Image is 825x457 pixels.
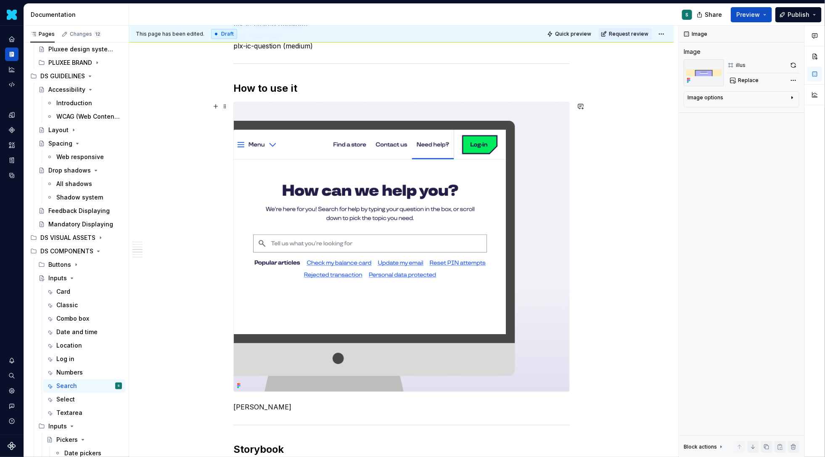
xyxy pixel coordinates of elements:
div: Card [56,287,70,296]
a: Log in [43,352,125,366]
a: Supernova Logo [8,442,16,450]
p: [PERSON_NAME] [233,402,570,412]
div: DS VISUAL ASSETS [40,234,95,242]
div: Documentation [5,48,19,61]
div: Block actions [684,441,725,453]
button: Image options [687,94,796,104]
span: 12 [94,31,101,37]
a: Shadow system [43,191,125,204]
div: Log in [56,355,74,363]
a: Design tokens [5,108,19,122]
span: This page has been edited. [136,31,204,37]
div: Image [684,48,701,56]
h2: Storybook [233,443,570,457]
div: Search [56,382,77,390]
a: Textarea [43,406,125,420]
a: Combo box [43,312,125,325]
div: Location [56,341,82,350]
a: Settings [5,384,19,398]
div: illus [736,62,746,69]
div: Draft [211,29,237,39]
a: All shadows [43,177,125,191]
div: Block actions [684,444,717,450]
div: Layout [48,126,69,134]
div: Analytics [5,63,19,76]
div: Textarea [56,409,82,417]
div: DS VISUAL ASSETS [27,231,125,244]
div: Shadow system [56,193,103,202]
a: Feedback Displaying [35,204,125,218]
a: Accessibility [35,83,125,96]
div: PLUXEE BRAND [35,56,125,69]
a: Data sources [5,169,19,182]
button: Replace [727,74,762,86]
div: Inputs [35,420,125,433]
a: Spacing [35,137,125,150]
div: Buttons [35,258,125,271]
div: Pluxee design system documentation [48,45,118,53]
a: SearchS [43,379,125,393]
div: Select [56,395,75,404]
button: Search ⌘K [5,369,19,383]
div: Combo box [56,314,89,323]
div: Classic [56,301,78,309]
div: Image options [687,94,723,101]
button: Share [693,7,727,22]
div: Pages [30,31,55,37]
div: Accessibility [48,85,85,94]
a: Home [5,32,19,46]
div: DS COMPONENTS [27,244,125,258]
img: fa4405b7-4161-4755-9776-a58cfbb75a3e.png [234,102,569,392]
button: Preview [731,7,772,22]
div: Mandatory Displaying [48,220,113,228]
div: Numbers [56,368,83,377]
a: Card [43,285,125,298]
div: Contact support [5,399,19,413]
div: Date and time [56,328,98,336]
div: DS GUIDELINES [27,69,125,83]
div: WCAG (Web Content Accessibility Guidelines) [56,112,120,121]
h2: How to use it [233,82,570,95]
div: Spacing [48,139,72,148]
div: Pickers [56,436,78,444]
a: Inputs [35,271,125,285]
a: Drop shadows [35,164,125,177]
span: Replace [738,77,759,84]
a: Mandatory Displaying [35,218,125,231]
a: Layout [35,123,125,137]
a: Select [43,393,125,406]
a: Components [5,123,19,137]
a: WCAG (Web Content Accessibility Guidelines) [43,110,125,123]
button: Publish [775,7,822,22]
button: Request review [598,28,652,40]
span: Quick preview [555,31,591,37]
span: Publish [788,11,809,19]
a: Storybook stories [5,154,19,167]
div: S [117,382,120,390]
img: 8442b5b3-d95e-456d-8131-d61e917d6403.png [7,10,17,20]
a: Pluxee design system documentation [35,43,125,56]
div: Web responsive [56,153,104,161]
div: Drop shadows [48,166,91,175]
span: Request review [609,31,648,37]
span: Preview [736,11,760,19]
a: Introduction [43,96,125,110]
a: Date and time [43,325,125,339]
div: Changes [70,31,101,37]
a: Classic [43,298,125,312]
span: Share [705,11,722,19]
img: 7fa88441-a2d3-4399-9d96-2d8345870f4d.png [684,59,724,86]
div: PLUXEE BRAND [48,58,92,67]
a: Assets [5,138,19,152]
a: Web responsive [43,150,125,164]
a: Code automation [5,78,19,91]
div: DS GUIDELINES [40,72,85,80]
div: Buttons [48,260,71,269]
